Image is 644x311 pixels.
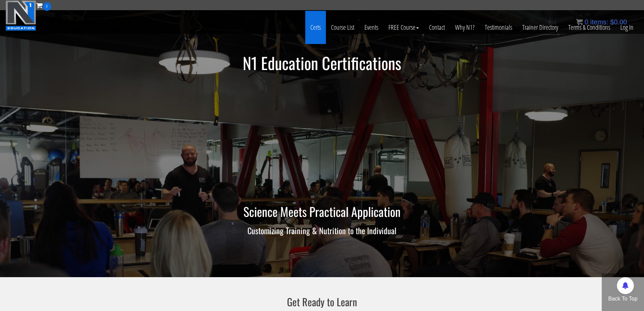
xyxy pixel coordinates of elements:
span: $ [610,18,614,26]
h1: N1 Education Certifications [124,54,520,72]
h2: Get Ready to Learn [187,296,457,307]
h3: Customizing Training & Nutrition to the Individual [124,226,520,235]
a: 0 [36,1,51,10]
a: Events [359,11,383,44]
a: 0 items: $0.00 [576,18,627,26]
img: n1-education [5,0,36,31]
h2: Science Meets Practical Application [124,205,520,218]
a: Certs [305,11,326,44]
span: 0 [585,18,588,26]
a: FREE Course [383,11,424,44]
span: items: [590,18,608,26]
bdi: 0.00 [610,18,627,26]
a: Course List [326,11,359,44]
a: Log In [615,11,639,44]
a: Trainer Directory [517,11,563,44]
a: Contact [424,11,450,44]
span: 0 [43,2,51,11]
img: icon11.png [576,19,583,25]
a: Why N1? [450,11,480,44]
a: Testimonials [480,11,517,44]
a: Terms & Conditions [563,11,615,44]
